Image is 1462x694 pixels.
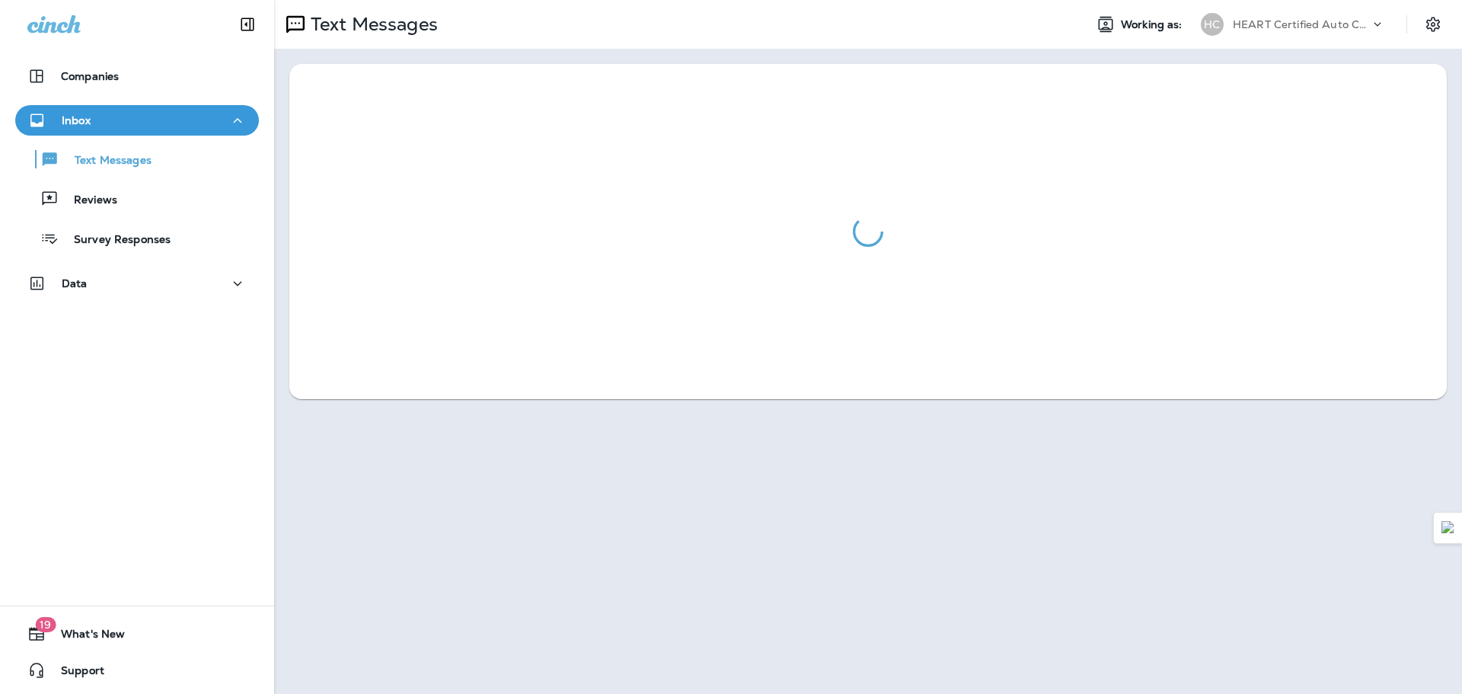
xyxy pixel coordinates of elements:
[46,628,125,646] span: What's New
[305,13,438,36] p: Text Messages
[1121,18,1186,31] span: Working as:
[62,277,88,289] p: Data
[1441,521,1455,535] img: Detect Auto
[15,61,259,91] button: Companies
[15,268,259,299] button: Data
[59,154,152,168] p: Text Messages
[15,655,259,686] button: Support
[15,143,259,175] button: Text Messages
[59,193,117,208] p: Reviews
[226,9,269,40] button: Collapse Sidebar
[15,222,259,254] button: Survey Responses
[15,105,259,136] button: Inbox
[1201,13,1224,36] div: HC
[1419,11,1447,38] button: Settings
[46,664,104,683] span: Support
[35,617,56,632] span: 19
[15,183,259,215] button: Reviews
[1233,18,1370,30] p: HEART Certified Auto Care
[62,114,91,126] p: Inbox
[15,619,259,649] button: 19What's New
[61,70,119,82] p: Companies
[59,233,171,248] p: Survey Responses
